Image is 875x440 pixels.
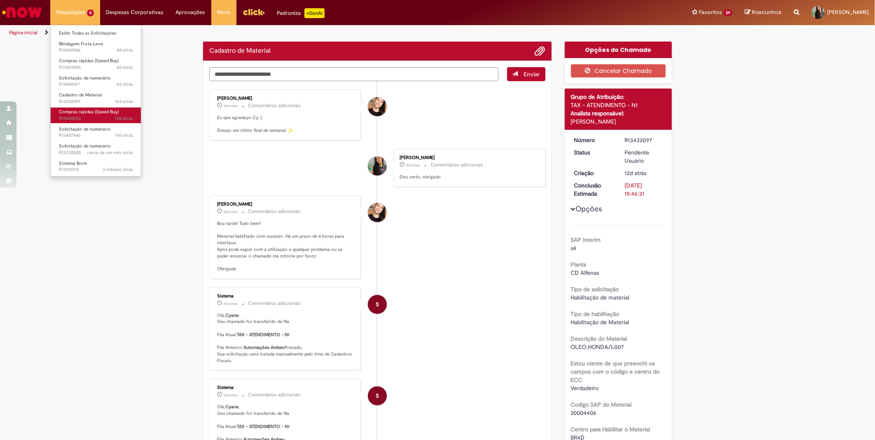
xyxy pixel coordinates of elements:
[117,47,133,53] span: 4d atrás
[223,209,238,214] span: 12d atrás
[571,101,666,109] div: TAX - ATENDIMENTO - N1
[571,384,599,392] span: Verdadeiro
[87,9,94,16] span: 8
[248,102,301,109] small: Comentários adicionais
[571,335,627,342] b: Descrição do Material
[223,393,238,398] time: 20/08/2025 11:58:54
[368,97,387,116] div: Sabrina De Vasconcelos
[223,103,238,108] span: 10d atrás
[571,286,619,293] b: Tipo de solicitação
[223,103,238,108] time: 22/08/2025 12:24:10
[571,310,620,318] b: Tipo de habilitação
[6,25,577,40] ul: Trilhas de página
[368,386,387,405] div: System
[248,391,301,398] small: Comentários adicionais
[59,109,119,115] span: Compras rápidas (Speed Buy)
[59,143,111,149] span: Solicitação de numerário
[51,108,141,123] a: Aberto R13428253 : Compras rápidas (Speed Buy)
[59,58,119,64] span: Compras rápidas (Speed Buy)
[217,385,354,390] div: Sistema
[745,9,781,16] a: Rascunhos
[51,29,141,38] a: Exibir Todas as Solicitações
[217,115,354,134] p: Eu que agradeço Cy :) Desejo um ótimo final de semana! ✨
[368,203,387,222] div: Sabrina De Vasconcelos
[103,166,133,173] span: 3 mês(es) atrás
[565,42,672,58] div: Opções do Chamado
[51,74,141,89] a: Aberto R13448127 : Solicitação de numerário
[571,360,660,384] b: Estou ciente de que preenchi os campos com o código e centro do ECC
[571,318,629,326] span: Habilitação de Material
[223,393,238,398] span: 12d atrás
[51,159,141,174] a: Aberto R13114972 : Sistema Book
[571,401,632,408] b: Codigo SAP do Material
[51,125,141,140] a: Aberto R13407846 : Solicitação de numerário
[59,160,87,166] span: Sistema Book
[568,181,619,198] dt: Conclusão Estimada
[176,8,205,16] span: Aprovações
[625,169,646,177] time: 20/08/2025 11:51:16
[571,426,650,433] b: Centro para Habilitar o Material
[571,117,666,126] div: [PERSON_NAME]
[50,25,141,177] ul: Requisições
[376,295,379,314] span: S
[117,64,133,70] span: 4d atrás
[51,40,141,55] a: Aberto R13460846 : Blindagem Frota Leve
[571,409,597,417] span: 20004406
[571,269,599,276] span: CD Alfenas
[571,244,577,252] span: s4
[223,301,238,306] time: 20/08/2025 11:58:54
[277,8,325,18] div: Padroniza
[625,181,663,198] div: [DATE] 15:46:31
[59,75,111,81] span: Solicitação de numerário
[117,81,133,87] time: 26/08/2025 12:22:22
[507,67,545,81] button: Enviar
[535,46,545,56] button: Adicionar anexos
[217,202,354,207] div: [PERSON_NAME]
[248,300,301,307] small: Comentários adicionais
[568,136,619,144] dt: Número
[571,294,629,301] span: Habilitação de material
[59,126,111,132] span: Solicitação de numerário
[237,332,290,338] b: TAX - ATENDIMENTO - N1
[115,115,133,122] time: 19/08/2025 11:58:04
[106,8,164,16] span: Despesas Corporativas
[59,150,133,156] span: R13330800
[9,29,37,36] a: Página inicial
[625,169,646,177] span: 12d atrás
[209,67,498,81] textarea: Digite sua mensagem aqui...
[304,8,325,18] p: +GenAi
[625,148,663,165] div: Pendente Usuário
[59,166,133,173] span: R13114972
[115,98,133,105] span: 12d atrás
[115,132,133,138] span: 19d atrás
[59,81,133,88] span: R13448127
[723,9,732,16] span: 29
[51,142,141,157] a: Aberto R13330800 : Solicitação de numerário
[368,157,387,176] div: Cyane Oliveira Elias Silvestre
[827,9,869,16] span: [PERSON_NAME]
[87,150,133,156] span: cerca de um mês atrás
[248,208,301,215] small: Comentários adicionais
[59,64,133,71] span: R13459583
[115,115,133,122] span: 13d atrás
[243,344,285,351] b: Automações Ambev
[368,295,387,314] div: System
[218,8,230,16] span: More
[51,91,141,106] a: Aberto R13432097 : Cadastro de Material
[223,301,238,306] span: 12d atrás
[223,209,238,214] time: 20/08/2025 17:12:15
[217,96,354,101] div: [PERSON_NAME]
[571,93,666,101] div: Grupo de Atribuição:
[625,169,663,177] div: 20/08/2025 11:51:16
[225,312,239,318] b: Cyane
[571,261,587,268] b: Planta
[568,169,619,177] dt: Criação
[400,174,537,180] p: Deu certo, obrigado
[103,166,133,173] time: 30/05/2025 16:35:09
[571,236,601,243] b: SAP Interim
[59,115,133,122] span: R13428253
[56,8,85,16] span: Requisições
[406,163,420,168] time: 21/08/2025 08:30:21
[571,343,624,351] span: OLEO;HONDA/L007
[209,47,271,55] h2: Cadastro de Material Histórico de tíquete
